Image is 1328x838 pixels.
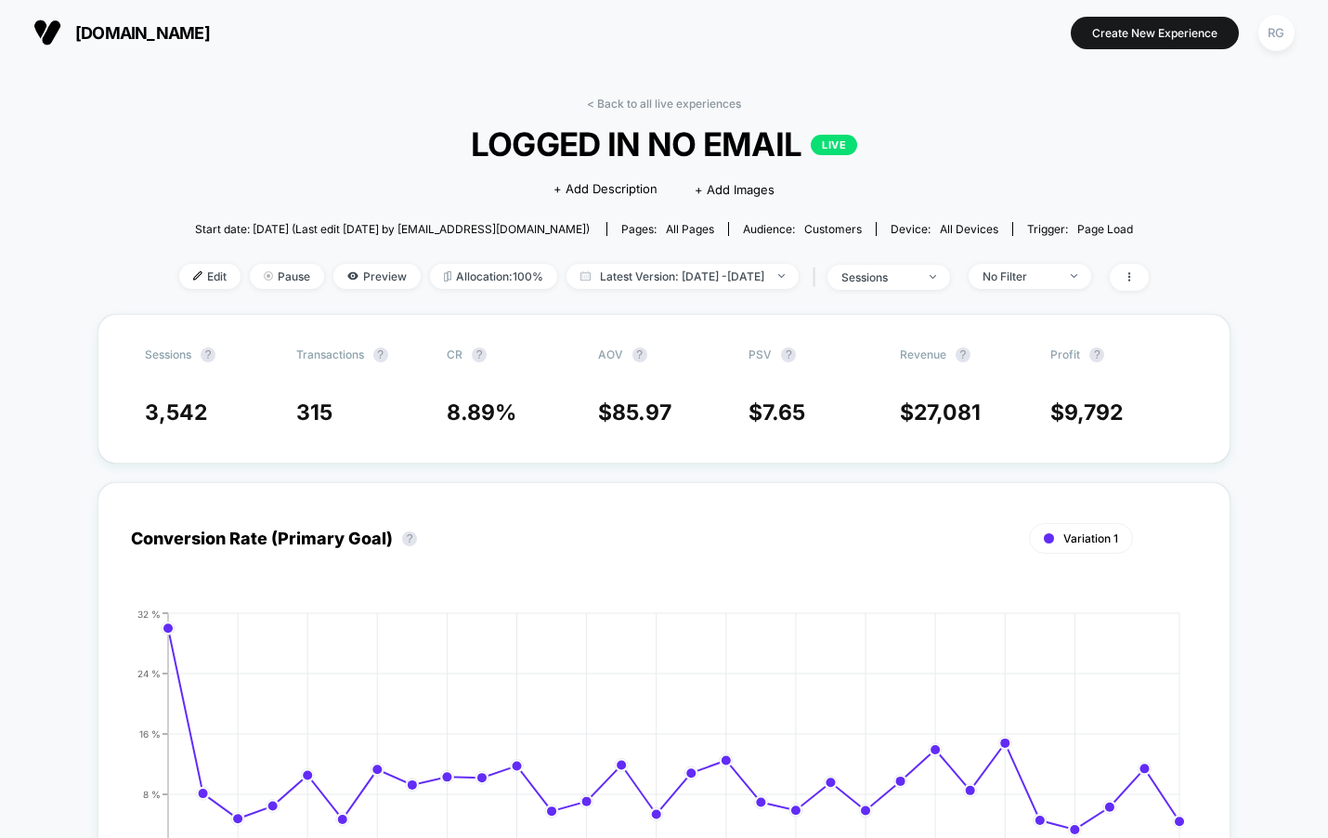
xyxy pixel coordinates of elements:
[193,271,202,281] img: edit
[1253,14,1300,52] button: RG
[250,264,324,289] span: Pause
[587,97,741,111] a: < Back to all live experiences
[1063,531,1118,545] span: Variation 1
[956,347,970,362] button: ?
[930,275,936,279] img: end
[179,264,241,289] span: Edit
[145,347,191,361] span: Sessions
[201,347,215,362] button: ?
[914,399,981,426] span: 27,081
[749,347,772,361] span: PSV
[566,264,799,289] span: Latest Version: [DATE] - [DATE]
[900,399,981,426] span: $
[143,788,161,799] tspan: 8 %
[940,222,998,236] span: all devices
[781,347,796,362] button: ?
[808,264,827,291] span: |
[1071,17,1239,49] button: Create New Experience
[75,23,210,43] span: [DOMAIN_NAME]
[876,222,1012,236] span: Device:
[1077,222,1133,236] span: Page Load
[1071,274,1077,278] img: end
[1050,347,1080,361] span: Profit
[762,399,805,426] span: 7.65
[333,264,421,289] span: Preview
[580,271,591,281] img: calendar
[621,222,714,236] div: Pages:
[632,347,647,362] button: ?
[402,531,417,546] button: ?
[900,347,946,361] span: Revenue
[666,222,714,236] span: all pages
[811,135,857,155] p: LIVE
[743,222,862,236] div: Audience:
[598,399,671,426] span: $
[296,347,364,361] span: Transactions
[1258,15,1295,51] div: RG
[804,222,862,236] span: Customers
[1027,222,1133,236] div: Trigger:
[695,182,775,197] span: + Add Images
[137,608,161,619] tspan: 32 %
[447,399,516,426] span: 8.89 %
[472,347,487,362] button: ?
[137,667,161,678] tspan: 24 %
[430,264,557,289] span: Allocation: 100%
[264,271,273,281] img: end
[195,222,590,236] span: Start date: [DATE] (Last edit [DATE] by [EMAIL_ADDRESS][DOMAIN_NAME])
[749,399,805,426] span: $
[139,727,161,739] tspan: 16 %
[447,347,462,361] span: CR
[373,347,388,362] button: ?
[145,399,207,426] span: 3,542
[33,19,61,46] img: Visually logo
[444,271,451,282] img: rebalance
[612,399,671,426] span: 85.97
[1064,399,1123,426] span: 9,792
[778,274,785,278] img: end
[598,347,623,361] span: AOV
[296,399,332,426] span: 315
[841,270,916,284] div: sessions
[553,180,657,199] span: + Add Description
[1089,347,1104,362] button: ?
[1050,399,1123,426] span: $
[28,18,215,47] button: [DOMAIN_NAME]
[983,269,1057,283] div: No Filter
[228,124,1100,164] span: LOGGED IN NO EMAIL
